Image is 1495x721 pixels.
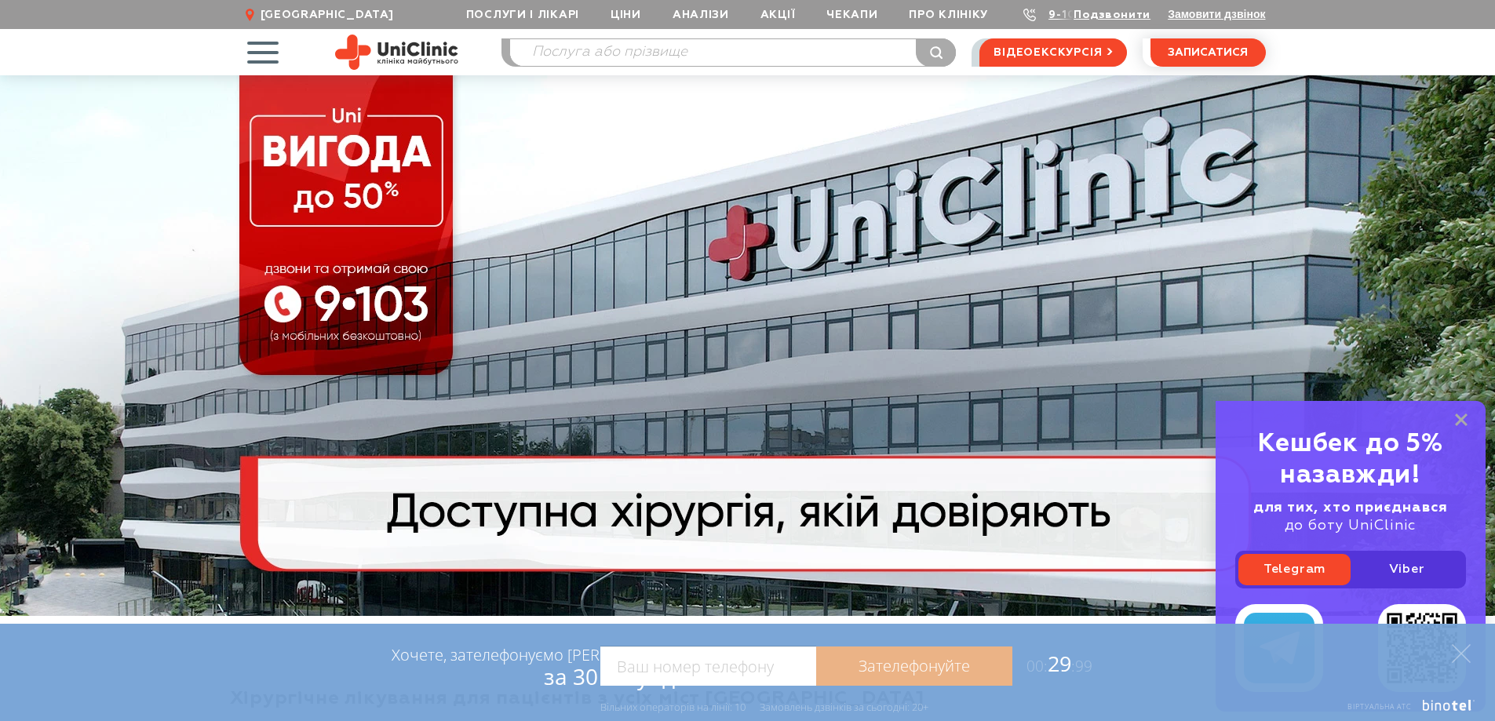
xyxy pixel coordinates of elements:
[1235,428,1466,491] div: Кешбек до 5% назавжди!
[1347,701,1412,712] span: Віртуальна АТС
[1074,9,1150,20] a: Подзвонити
[1238,554,1351,585] a: Telegram
[510,39,956,66] input: Послуга або прізвище
[1235,499,1466,535] div: до боту UniClinic
[1168,8,1265,20] button: Замовити дзвінок
[335,35,458,70] img: Uniclinic
[1168,47,1248,58] span: записатися
[816,646,1012,686] a: Зателефонуйте
[994,39,1102,66] span: відеоекскурсія
[979,38,1126,67] a: відеоекскурсія
[1330,700,1475,721] a: Віртуальна АТС
[1048,9,1083,20] a: 9-103
[544,661,684,691] span: за 30 секунд?
[600,701,928,713] div: Вільних операторів на лінії: 10 Замовлень дзвінків за сьогодні: 20+
[1351,554,1463,585] a: Viber
[600,646,816,686] input: Ваш номер телефону
[1150,38,1266,67] button: записатися
[1253,501,1448,515] b: для тих, хто приєднався
[261,8,394,22] span: [GEOGRAPHIC_DATA]
[1071,656,1092,676] span: :99
[392,645,684,689] div: Хочете, зателефонуємо [PERSON_NAME]
[1012,649,1092,678] span: 29
[1026,656,1048,676] span: 00:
